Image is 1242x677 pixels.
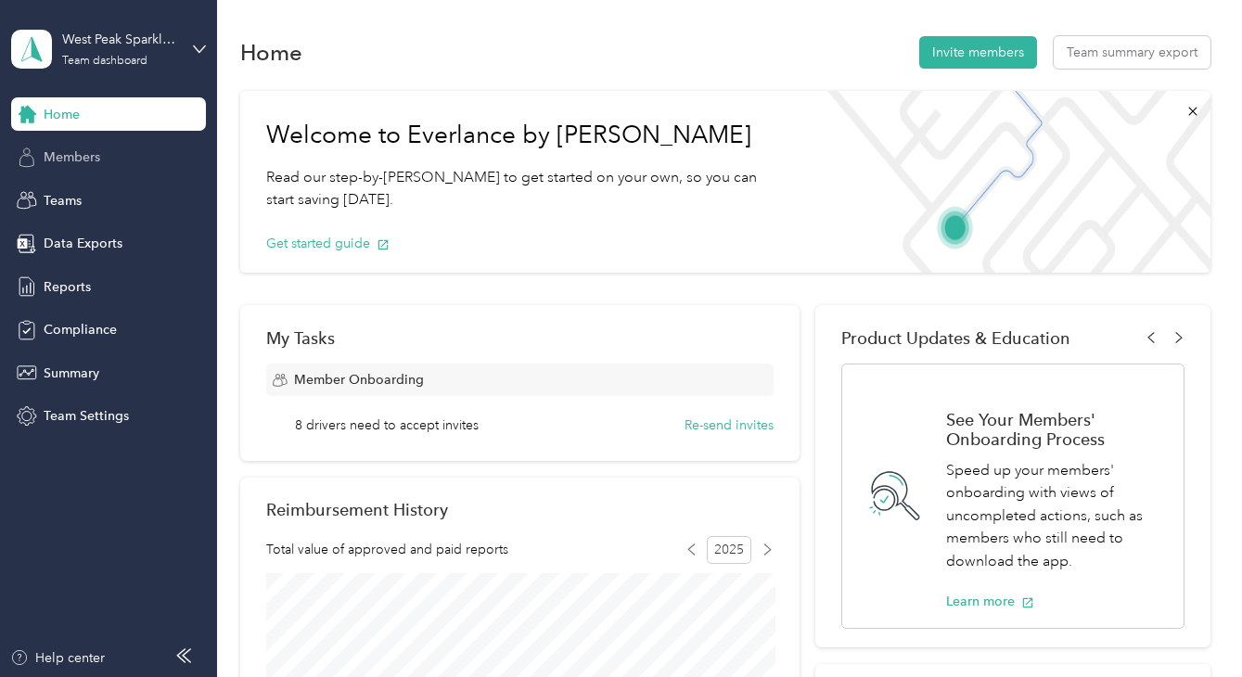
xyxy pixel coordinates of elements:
span: Summary [44,364,99,383]
div: Team dashboard [62,56,147,67]
h1: Home [240,43,302,62]
span: Team Settings [44,406,129,426]
span: Reports [44,277,91,297]
span: Home [44,105,80,124]
img: Welcome to everlance [812,91,1210,273]
h1: See Your Members' Onboarding Process [946,410,1164,449]
p: Speed up your members' onboarding with views of uncompleted actions, such as members who still ne... [946,459,1164,573]
span: 8 drivers need to accept invites [295,415,479,435]
div: West Peak Sparkling Spirits [62,30,178,49]
div: My Tasks [266,328,774,348]
button: Help center [10,648,105,668]
span: Data Exports [44,234,122,253]
button: Invite members [919,36,1037,69]
span: Member Onboarding [294,370,424,390]
button: Learn more [946,592,1034,611]
span: 2025 [707,536,751,564]
span: Compliance [44,320,117,339]
button: Get started guide [266,234,390,253]
button: Team summary export [1054,36,1210,69]
h2: Reimbursement History [266,500,448,519]
span: Product Updates & Education [841,328,1070,348]
span: Total value of approved and paid reports [266,540,508,559]
p: Read our step-by-[PERSON_NAME] to get started on your own, so you can start saving [DATE]. [266,166,786,211]
span: Members [44,147,100,167]
iframe: Everlance-gr Chat Button Frame [1138,573,1242,677]
h1: Welcome to Everlance by [PERSON_NAME] [266,121,786,150]
span: Teams [44,191,82,211]
button: Re-send invites [685,415,774,435]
